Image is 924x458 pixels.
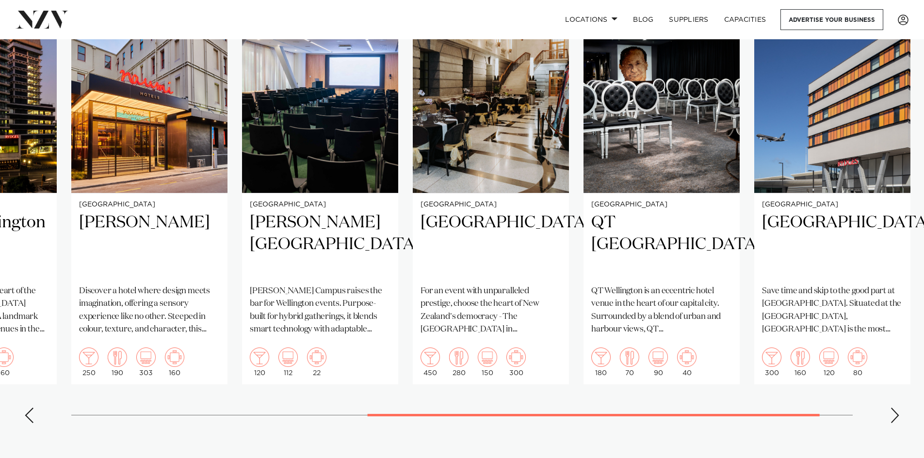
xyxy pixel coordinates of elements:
[421,212,561,277] h2: [GEOGRAPHIC_DATA]
[250,347,269,377] div: 120
[591,285,732,336] p: QT Wellington is an eccentric hotel venue in the heart of our capital city. Surrounded by a blend...
[591,201,732,208] small: [GEOGRAPHIC_DATA]
[136,347,156,377] div: 303
[780,9,883,30] a: Advertise your business
[791,347,810,367] img: dining.png
[716,9,774,30] a: Capacities
[421,201,561,208] small: [GEOGRAPHIC_DATA]
[762,212,903,277] h2: [GEOGRAPHIC_DATA]
[307,347,326,367] img: meeting.png
[449,347,469,377] div: 280
[848,347,867,367] img: meeting.png
[648,347,668,377] div: 90
[108,347,127,367] img: dining.png
[506,347,526,367] img: meeting.png
[250,347,269,367] img: cocktail.png
[108,347,127,377] div: 190
[421,347,440,367] img: cocktail.png
[819,347,839,367] img: theatre.png
[307,347,326,377] div: 22
[648,347,668,367] img: theatre.png
[620,347,639,377] div: 70
[848,347,867,377] div: 80
[591,347,611,377] div: 180
[677,347,697,377] div: 40
[478,347,497,377] div: 150
[791,347,810,377] div: 160
[421,285,561,336] p: For an event with unparalleled prestige, choose the heart of New Zealand's democracy - The [GEOGR...
[79,201,220,208] small: [GEOGRAPHIC_DATA]
[620,347,639,367] img: dining.png
[819,347,839,377] div: 120
[79,212,220,277] h2: [PERSON_NAME]
[591,347,611,367] img: cocktail.png
[591,212,732,277] h2: QT [GEOGRAPHIC_DATA]
[625,9,661,30] a: BLOG
[661,9,716,30] a: SUPPLIERS
[278,347,298,377] div: 112
[478,347,497,367] img: theatre.png
[506,347,526,377] div: 300
[557,9,625,30] a: Locations
[165,347,184,377] div: 160
[421,347,440,377] div: 450
[165,347,184,367] img: meeting.png
[16,11,68,28] img: nzv-logo.png
[278,347,298,367] img: theatre.png
[136,347,156,367] img: theatre.png
[79,347,98,377] div: 250
[762,347,781,377] div: 300
[762,285,903,336] p: Save time and skip to the good part at [GEOGRAPHIC_DATA]. Situated at the [GEOGRAPHIC_DATA], [GEO...
[79,285,220,336] p: Discover a hotel where design meets imagination, offering a sensory experience like no other. Ste...
[762,347,781,367] img: cocktail.png
[250,212,390,277] h2: [PERSON_NAME][GEOGRAPHIC_DATA]
[762,201,903,208] small: [GEOGRAPHIC_DATA]
[79,347,98,367] img: cocktail.png
[449,347,469,367] img: dining.png
[677,347,697,367] img: meeting.png
[250,285,390,336] p: [PERSON_NAME] Campus raises the bar for Wellington events. Purpose-built for hybrid gatherings, i...
[250,201,390,208] small: [GEOGRAPHIC_DATA]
